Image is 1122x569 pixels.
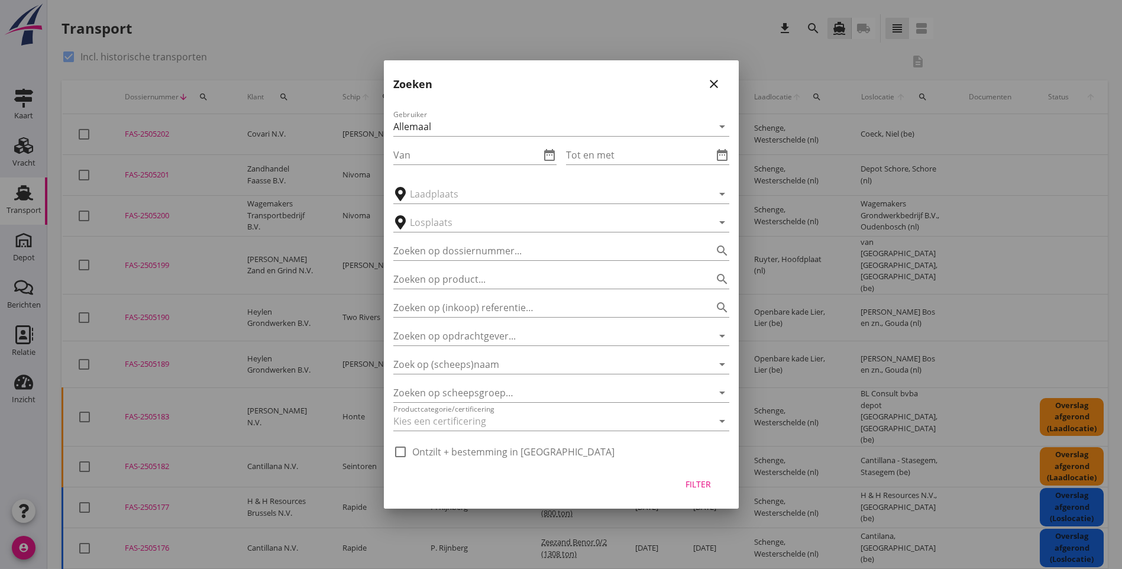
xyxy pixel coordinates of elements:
[707,77,721,91] i: close
[715,329,729,343] i: arrow_drop_down
[393,326,696,345] input: Zoeken op opdrachtgever...
[393,146,540,164] input: Van
[682,478,715,490] div: Filter
[715,244,729,258] i: search
[410,213,696,232] input: Losplaats
[715,215,729,229] i: arrow_drop_down
[715,119,729,134] i: arrow_drop_down
[715,300,729,315] i: search
[566,146,713,164] input: Tot en met
[393,298,696,317] input: Zoeken op (inkoop) referentie…
[393,270,696,289] input: Zoeken op product...
[393,121,431,132] div: Allemaal
[715,187,729,201] i: arrow_drop_down
[715,414,729,428] i: arrow_drop_down
[715,357,729,371] i: arrow_drop_down
[393,355,696,374] input: Zoek op (scheeps)naam
[542,148,557,162] i: date_range
[715,272,729,286] i: search
[715,386,729,400] i: arrow_drop_down
[410,185,696,203] input: Laadplaats
[715,148,729,162] i: date_range
[393,76,432,92] h2: Zoeken
[393,241,696,260] input: Zoeken op dossiernummer...
[672,473,725,494] button: Filter
[412,446,615,458] label: Ontzilt + bestemming in [GEOGRAPHIC_DATA]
